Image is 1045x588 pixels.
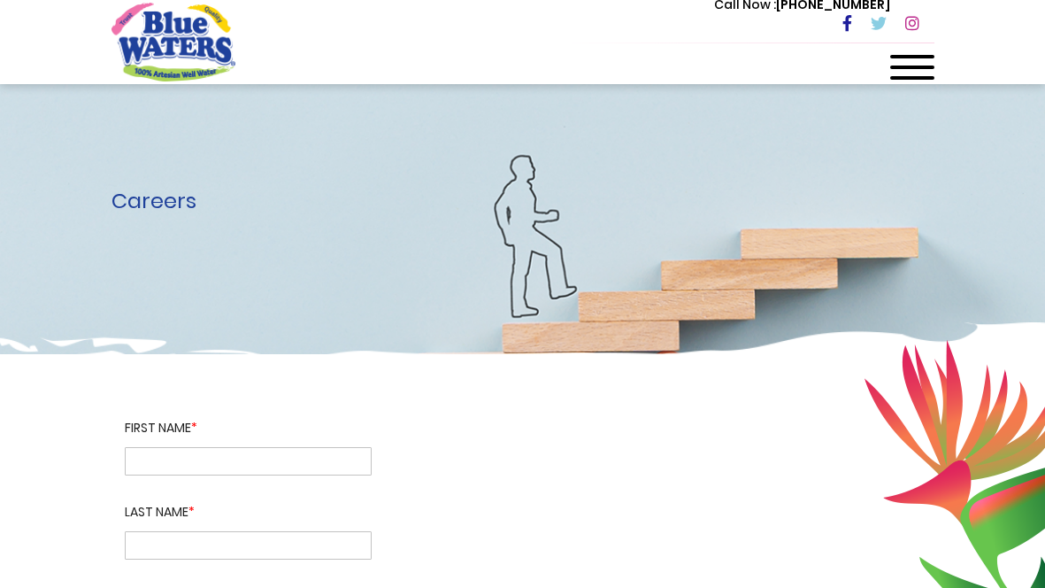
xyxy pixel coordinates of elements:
[125,419,373,447] label: First name
[111,3,235,81] a: store logo
[125,476,373,531] label: Last Name
[111,189,934,214] h1: Careers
